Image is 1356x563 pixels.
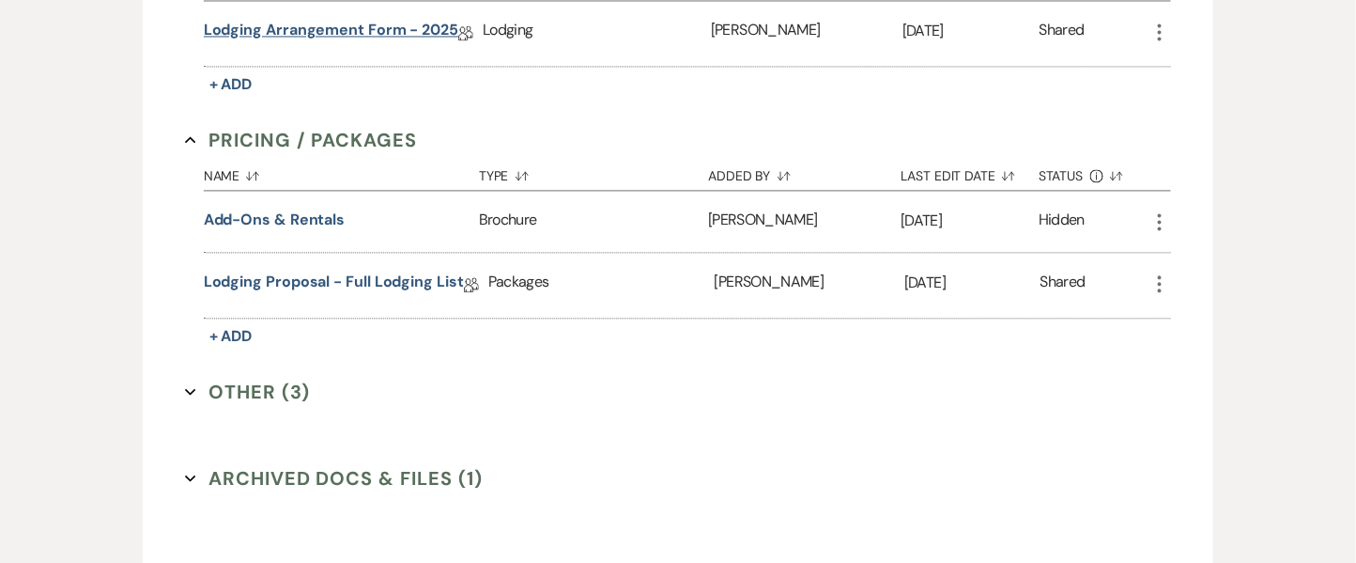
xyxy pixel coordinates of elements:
[904,271,1040,295] p: [DATE]
[711,1,902,66] div: [PERSON_NAME]
[204,71,258,98] button: + Add
[204,271,464,300] a: Lodging Proposal - Full Lodging List
[204,209,346,231] button: Add-ons & Rentals
[479,191,708,252] div: Brochure
[483,1,711,66] div: Lodging
[479,154,708,190] button: Type
[901,209,1039,233] p: [DATE]
[708,191,901,252] div: [PERSON_NAME]
[708,154,901,190] button: Added By
[185,464,484,493] button: Archived Docs & Files (1)
[209,74,253,94] span: + Add
[209,326,253,346] span: + Add
[488,253,715,318] div: Packages
[901,154,1039,190] button: Last Edit Date
[185,126,418,154] button: Pricing / Packages
[204,19,459,48] a: Lodging Arrangement Form - 2025
[204,323,258,350] button: + Add
[1039,154,1148,190] button: Status
[204,154,479,190] button: Name
[185,378,311,406] button: Other (3)
[902,19,1040,43] p: [DATE]
[1040,271,1086,300] div: Shared
[1039,169,1084,182] span: Status
[1040,19,1085,48] div: Shared
[1039,209,1085,234] div: Hidden
[715,253,904,318] div: [PERSON_NAME]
